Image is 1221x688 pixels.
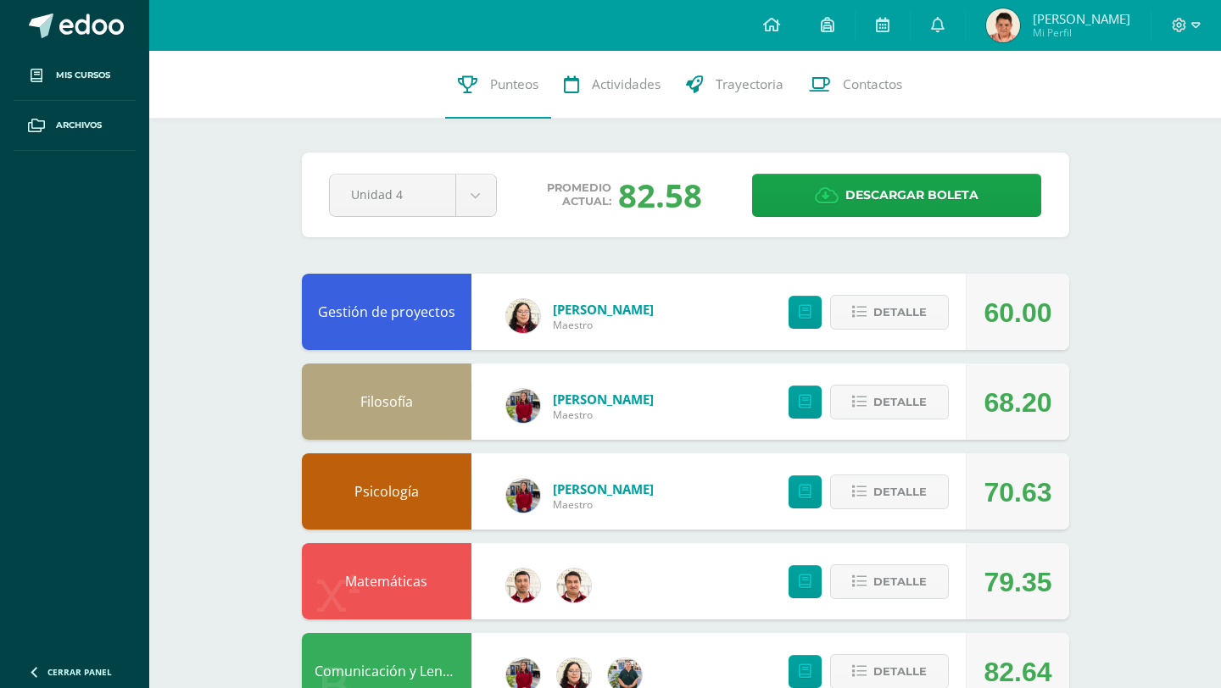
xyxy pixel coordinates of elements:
img: 8967023db232ea363fa53c906190b046.png [506,569,540,602]
button: Detalle [830,474,949,509]
span: Mi Perfil [1033,25,1130,40]
a: [PERSON_NAME] [553,301,654,318]
a: Unidad 4 [330,175,496,216]
span: Maestro [553,408,654,422]
span: Descargar boleta [845,175,978,216]
img: c7f6891603fb5af6efb770ab50e2a5d8.png [986,8,1020,42]
button: Detalle [830,295,949,330]
span: Detalle [873,386,927,418]
span: Punteos [490,75,538,93]
a: [PERSON_NAME] [553,391,654,408]
div: Psicología [302,453,471,530]
button: Detalle [830,564,949,599]
span: Trayectoria [716,75,783,93]
div: 70.63 [984,454,1051,530]
div: 68.20 [984,364,1051,441]
div: 79.35 [984,544,1051,620]
span: Maestro [553,497,654,512]
img: c6b4b3f06f981deac34ce0a071b61492.png [506,299,540,333]
div: Gestión de proyectos [302,274,471,350]
a: Descargar boleta [752,174,1041,217]
div: Matemáticas [302,543,471,619]
a: Mis cursos [14,51,136,101]
span: Detalle [873,297,927,328]
img: 76b79572e868f347d82537b4f7bc2cf5.png [557,569,591,602]
a: Trayectoria [673,51,796,119]
a: Archivos [14,101,136,151]
span: Archivos [56,119,102,132]
a: [PERSON_NAME] [553,480,654,497]
span: Contactos [843,75,902,93]
div: 82.58 [618,173,702,217]
a: Contactos [796,51,915,119]
span: Promedio actual: [547,181,611,208]
span: Detalle [873,566,927,597]
a: Punteos [445,51,551,119]
span: [PERSON_NAME] [1033,10,1130,27]
span: Mis cursos [56,69,110,82]
span: Actividades [592,75,661,93]
button: Detalle [830,385,949,419]
div: Filosofía [302,363,471,440]
div: 60.00 [984,275,1051,351]
span: Detalle [873,476,927,508]
a: Actividades [551,51,673,119]
img: e1f0730b59be0d440f55fb027c9eff26.png [506,479,540,513]
span: Detalle [873,656,927,687]
span: Cerrar panel [47,666,112,678]
img: e1f0730b59be0d440f55fb027c9eff26.png [506,389,540,423]
span: Unidad 4 [351,175,434,214]
span: Maestro [553,318,654,332]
